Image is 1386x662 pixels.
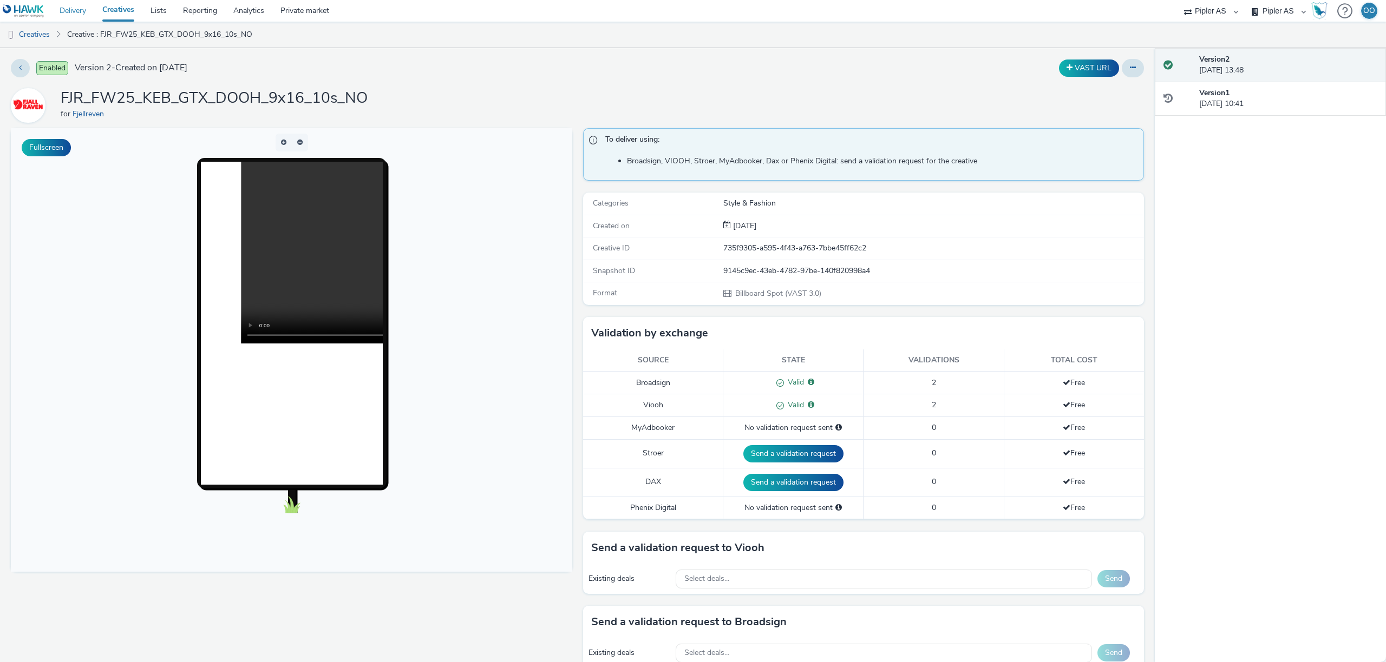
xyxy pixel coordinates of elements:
h3: Send a validation request to Viooh [591,540,764,556]
a: Hawk Academy [1311,2,1332,19]
td: MyAdbooker [583,417,723,439]
span: Valid [784,377,804,387]
h3: Validation by exchange [591,325,708,341]
span: Enabled [36,61,68,75]
td: Phenix Digital [583,496,723,519]
div: Please select a deal below and click on Send to send a validation request to MyAdbooker. [835,422,842,433]
button: Fullscreen [22,139,71,156]
a: Fjellreven [11,100,50,110]
div: Existing deals [589,647,671,658]
span: Select deals... [684,648,729,658]
span: 2 [932,400,936,410]
td: Viooh [583,394,723,417]
th: Validations [864,349,1004,372]
img: dooh [5,30,16,41]
div: Creation 19 August 2025, 10:41 [731,221,756,231]
div: 9145c9ec-43eb-4782-97be-140f820998a4 [723,266,1143,276]
span: 0 [932,422,936,433]
a: Creative : FJR_FW25_KEB_GTX_DOOH_9x16_10s_NO [62,22,258,48]
div: [DATE] 13:48 [1199,54,1377,76]
span: 0 [932,502,936,513]
span: Free [1063,476,1085,487]
span: Free [1063,448,1085,458]
span: [DATE] [731,221,756,231]
span: Version 2 - Created on [DATE] [75,62,187,74]
span: Free [1063,400,1085,410]
span: Categories [593,198,629,208]
span: Snapshot ID [593,266,635,276]
button: Send a validation request [743,445,844,462]
button: Send [1097,570,1130,587]
span: for [61,109,73,119]
div: No validation request sent [729,422,858,433]
strong: Version 1 [1199,88,1230,98]
button: Send a validation request [743,474,844,491]
span: 2 [932,378,936,388]
div: Style & Fashion [723,198,1143,209]
div: OO [1363,3,1375,19]
img: Fjellreven [12,90,44,121]
span: Format [593,288,617,298]
span: Free [1063,502,1085,513]
span: Billboard Spot (VAST 3.0) [734,288,821,299]
td: Stroer [583,439,723,468]
span: Valid [784,400,804,410]
img: Hawk Academy [1311,2,1328,19]
li: Broadsign, VIOOH, Stroer, MyAdbooker, Dax or Phenix Digital: send a validation request for the cr... [627,156,1139,167]
a: Fjellreven [73,109,108,119]
div: Please select a deal below and click on Send to send a validation request to Phenix Digital. [835,502,842,513]
img: undefined Logo [3,4,44,18]
span: Select deals... [684,574,729,584]
div: Duplicate the creative as a VAST URL [1056,59,1122,77]
div: Existing deals [589,573,671,584]
span: Free [1063,378,1085,388]
div: No validation request sent [729,502,858,513]
th: State [723,349,864,372]
span: Free [1063,422,1085,433]
h1: FJR_FW25_KEB_GTX_DOOH_9x16_10s_NO [61,88,368,109]
th: Total cost [1004,349,1144,372]
div: [DATE] 10:41 [1199,88,1377,110]
span: 0 [932,448,936,458]
th: Source [583,349,723,372]
button: VAST URL [1059,59,1119,77]
td: DAX [583,468,723,496]
strong: Version 2 [1199,54,1230,64]
button: Send [1097,644,1130,661]
span: Created on [593,221,630,231]
td: Broadsign [583,372,723,394]
div: 735f9305-a595-4f43-a763-7bbe45ff62c2 [723,243,1143,254]
span: To deliver using: [605,134,1133,148]
h3: Send a validation request to Broadsign [591,614,787,630]
span: 0 [932,476,936,487]
span: Creative ID [593,243,630,253]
